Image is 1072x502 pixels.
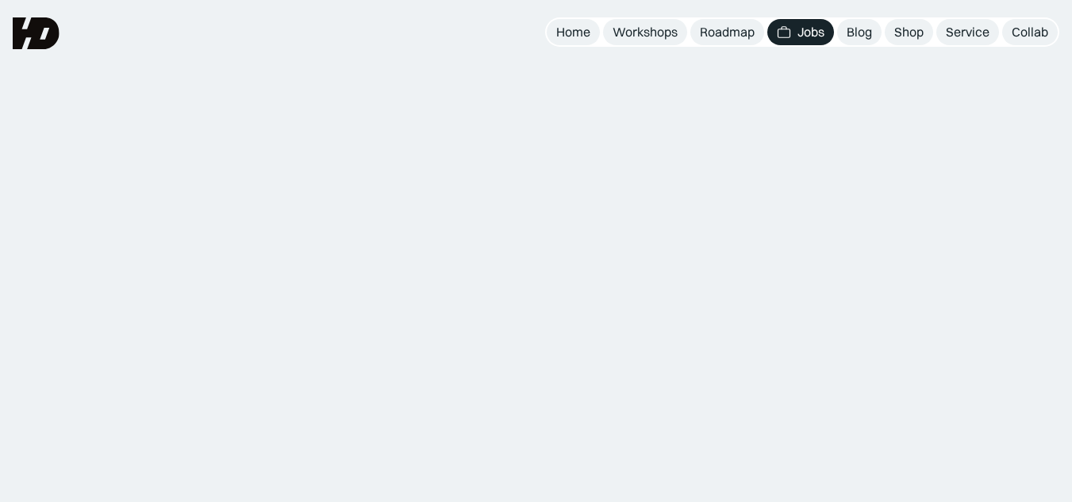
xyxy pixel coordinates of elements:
a: Roadmap [690,19,764,45]
div: Home [556,24,590,40]
div: Collab [1012,24,1048,40]
div: Jobs [797,24,824,40]
a: Home [547,19,600,45]
div: Shop [894,24,924,40]
div: Blog [847,24,872,40]
div: Service [946,24,989,40]
a: Workshops [603,19,687,45]
a: Collab [1002,19,1058,45]
a: Blog [837,19,882,45]
a: Jobs [767,19,834,45]
a: Shop [885,19,933,45]
a: Service [936,19,999,45]
div: Workshops [613,24,678,40]
div: Roadmap [700,24,755,40]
